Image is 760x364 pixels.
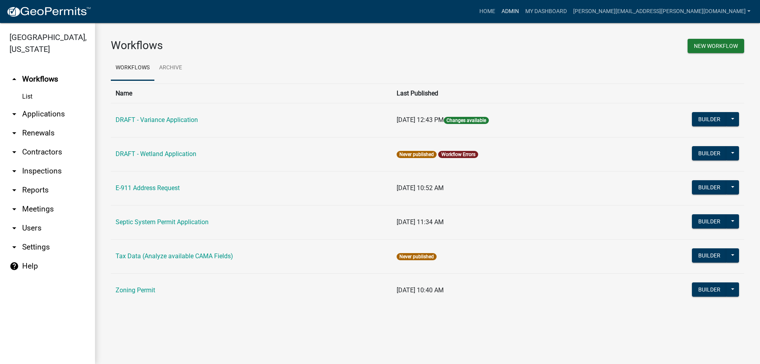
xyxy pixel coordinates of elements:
button: Builder [692,180,727,194]
i: arrow_drop_down [9,109,19,119]
span: Never published [397,253,437,260]
i: arrow_drop_down [9,185,19,195]
span: [DATE] 12:43 PM [397,116,444,124]
a: E-911 Address Request [116,184,180,192]
button: Builder [692,112,727,126]
a: Zoning Permit [116,286,155,294]
i: arrow_drop_up [9,74,19,84]
a: Septic System Permit Application [116,218,209,226]
button: New Workflow [688,39,744,53]
a: Home [476,4,498,19]
h3: Workflows [111,39,422,52]
a: [PERSON_NAME][EMAIL_ADDRESS][PERSON_NAME][DOMAIN_NAME] [570,4,754,19]
a: Workflow Errors [441,152,475,157]
span: [DATE] 11:34 AM [397,218,444,226]
span: [DATE] 10:52 AM [397,184,444,192]
a: Workflows [111,55,154,81]
a: Admin [498,4,522,19]
th: Last Published [392,84,617,103]
i: arrow_drop_down [9,223,19,233]
span: [DATE] 10:40 AM [397,286,444,294]
i: arrow_drop_down [9,128,19,138]
a: DRAFT - Variance Application [116,116,198,124]
button: Builder [692,282,727,297]
i: arrow_drop_down [9,166,19,176]
button: Builder [692,248,727,263]
th: Name [111,84,392,103]
a: DRAFT - Wetland Application [116,150,196,158]
i: arrow_drop_down [9,147,19,157]
i: arrow_drop_down [9,242,19,252]
button: Builder [692,146,727,160]
a: Tax Data (Analyze available CAMA Fields) [116,252,233,260]
a: My Dashboard [522,4,570,19]
a: Archive [154,55,187,81]
i: help [9,261,19,271]
i: arrow_drop_down [9,204,19,214]
span: Never published [397,151,437,158]
button: Builder [692,214,727,229]
span: Changes available [444,117,489,124]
